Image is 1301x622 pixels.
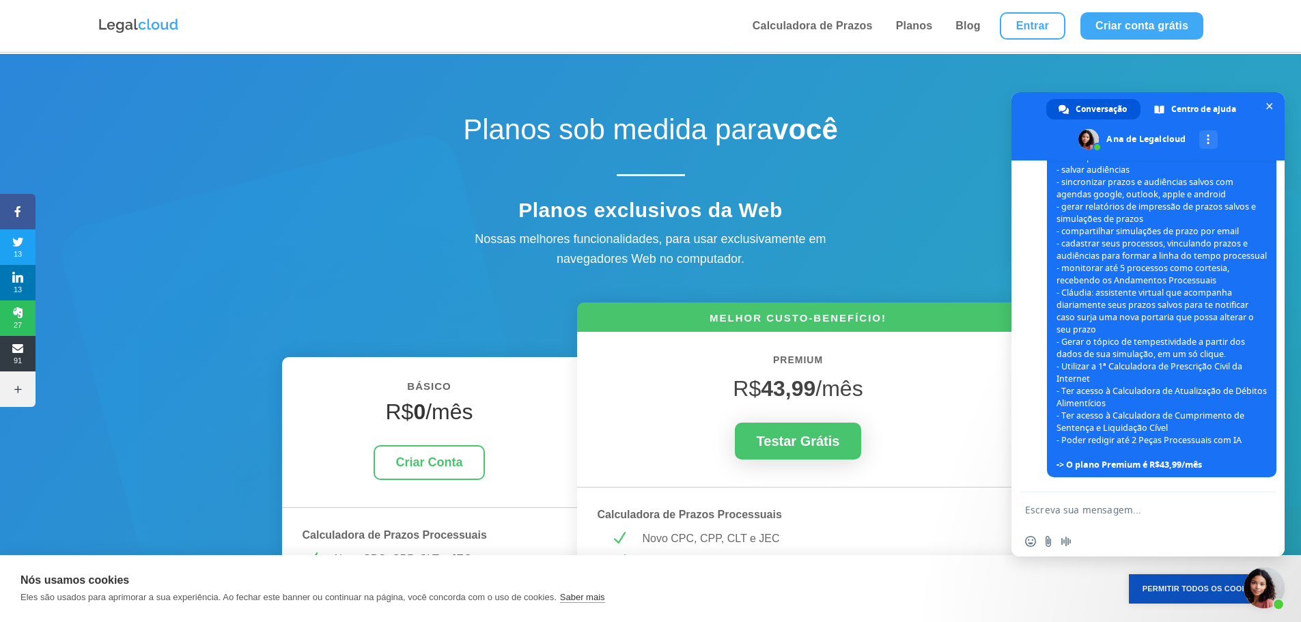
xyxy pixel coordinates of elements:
p: Mais de 800 comarcas, TRFs, TRTs, STF, [GEOGRAPHIC_DATA] [643,552,986,570]
span: -> O plano Premium é R$43,99/mês [1057,459,1202,470]
span: N [611,552,628,569]
span: Mensagem de áudio [1061,536,1072,547]
h6: BÁSICO [303,378,557,402]
div: Nossas melhores funcionalidades, para usar exclusivamente em navegadores Web no computador. [446,229,856,269]
span: Centro de ajuda [1171,99,1236,119]
a: Centro de ajuda [1142,99,1250,119]
span: R$ /mês [733,376,863,401]
strong: Nós usamos cookies [20,574,129,586]
span: Inserir um emoticon [1025,536,1036,547]
a: Testar Grátis [735,423,862,460]
a: Entrar [1000,12,1065,40]
span: Conversação [1076,99,1127,119]
p: Novo CPC, CPP, CLT e JEC [643,530,986,548]
a: Saber mais [560,592,605,603]
h1: Planos sob medida para [412,113,890,154]
span: Enviar um arquivo [1043,536,1054,547]
strong: Calculadora de Prazos Processuais [598,509,782,520]
span: Bate-papo [1262,99,1276,113]
span: N [611,530,628,547]
strong: 43,99 [761,376,815,401]
button: Permitir Todos os Cookies [1129,574,1274,604]
p: Novo CPC, CPP, CLT e JEC [335,550,557,568]
strong: você [772,113,838,145]
a: Bate-papo [1244,567,1285,608]
textarea: Escreva sua mensagem... [1025,492,1244,526]
p: Eles são usados para aprimorar a sua experiência. Ao fechar este banner ou continuar na página, v... [20,592,557,602]
strong: Calculadora de Prazos Processuais [303,529,487,541]
span: Olá, boa tarde! A Legalcloud possui o . Para utilizar tanto na Web quanto no App, temos o , com a... [1057,41,1267,470]
span: N [303,550,320,567]
h6: MELHOR CUSTO-BENEFÍCIO! [577,311,1020,332]
a: Criar Conta [374,445,484,480]
h4: R$ /mês [303,399,557,432]
a: Conversação [1046,99,1141,119]
a: Criar conta grátis [1080,12,1203,40]
img: Logo da Legalcloud [98,17,180,35]
h6: PREMIUM [598,352,999,376]
strong: 0 [413,399,425,424]
h4: Planos exclusivos da Web [412,198,890,229]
